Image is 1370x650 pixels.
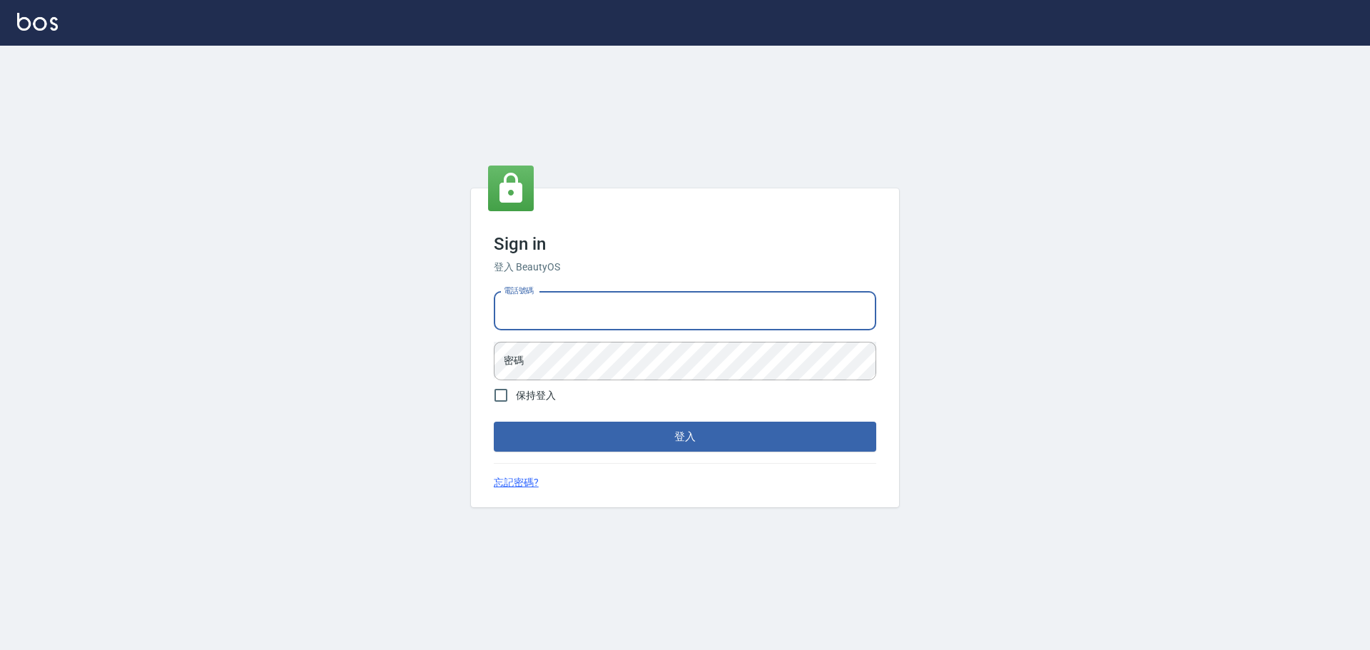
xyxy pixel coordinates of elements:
button: 登入 [494,422,876,452]
label: 電話號碼 [504,285,534,296]
span: 保持登入 [516,388,556,403]
a: 忘記密碼? [494,475,539,490]
img: Logo [17,13,58,31]
h3: Sign in [494,234,876,254]
h6: 登入 BeautyOS [494,260,876,275]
